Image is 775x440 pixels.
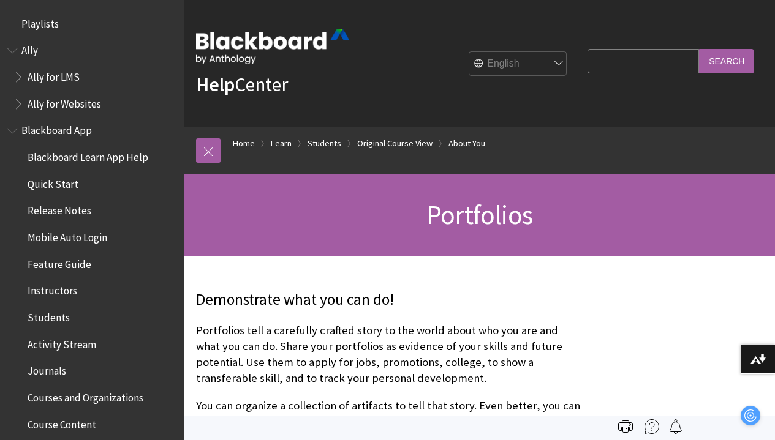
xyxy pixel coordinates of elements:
[21,40,38,57] span: Ally
[21,13,59,30] span: Playlists
[28,361,66,378] span: Journals
[196,289,581,311] p: Demonstrate what you can do!
[196,72,235,97] strong: Help
[28,307,70,324] span: Students
[233,136,255,151] a: Home
[28,254,91,270] span: Feature Guide
[28,174,78,190] span: Quick Start
[668,419,683,434] img: Follow this page
[28,334,96,351] span: Activity Stream
[28,387,143,404] span: Courses and Organizations
[618,419,633,434] img: Print
[196,29,349,64] img: Blackboard by Anthology
[308,136,341,151] a: Students
[469,52,567,76] select: Site Language Selector
[196,72,288,97] a: HelpCenter
[271,136,292,151] a: Learn
[448,136,485,151] a: About You
[28,201,91,217] span: Release Notes
[21,121,92,137] span: Blackboard App
[645,419,659,434] img: More help
[28,94,101,110] span: Ally for Websites
[357,136,433,151] a: Original Course View
[28,227,107,244] span: Mobile Auto Login
[196,323,581,387] p: Portfolios tell a carefully crafted story to the world about who you are and what you can do. Sha...
[426,198,532,231] span: Portfolios
[7,13,176,34] nav: Book outline for Playlists
[28,67,80,83] span: Ally for LMS
[7,40,176,114] nav: Book outline for Anthology Ally Help
[699,49,754,73] input: Search
[28,281,77,297] span: Instructors
[28,414,96,431] span: Course Content
[28,147,148,163] span: Blackboard Learn App Help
